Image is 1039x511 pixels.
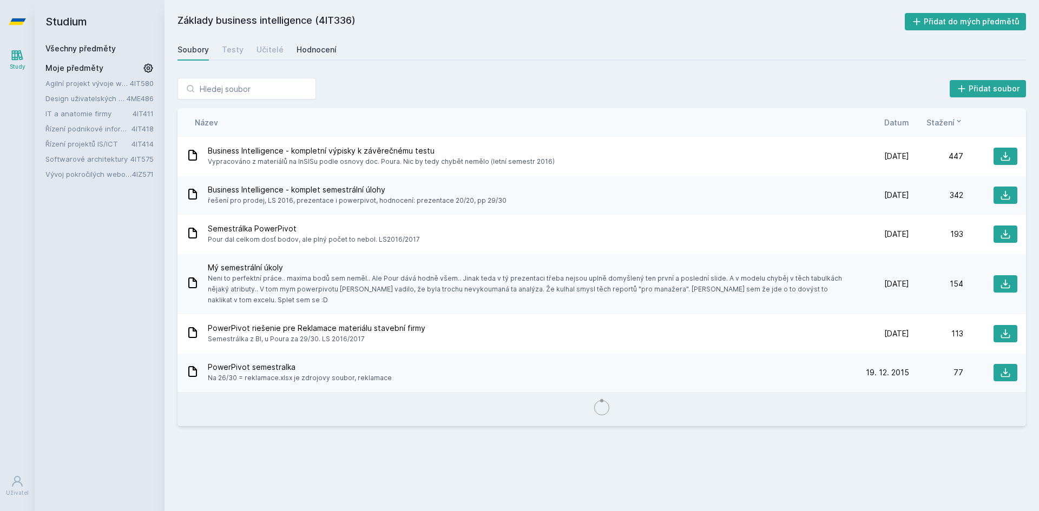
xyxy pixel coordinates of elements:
[905,13,1027,30] button: Přidat do mých předmětů
[132,170,154,178] a: 4IZ571
[866,367,909,378] span: 19. 12. 2015
[884,190,909,201] span: [DATE]
[177,13,905,30] h2: Základy business intelligence (4IT336)
[926,117,963,128] button: Stažení
[208,223,420,234] span: Semestrálka PowerPivot
[950,80,1027,97] button: Přidat soubor
[130,155,154,163] a: 4IT575
[6,489,29,497] div: Uživatel
[131,124,154,133] a: 4IT418
[131,140,154,148] a: 4IT414
[45,108,133,119] a: IT a anatomie firmy
[297,39,337,61] a: Hodnocení
[45,93,127,104] a: Design uživatelských rozhraní
[208,195,507,206] span: řešení pro prodej, LS 2016, prezentace i powerpivot, hodnocení: prezentace 20/20, pp 29/30
[909,190,963,201] div: 342
[909,229,963,240] div: 193
[909,367,963,378] div: 77
[884,278,909,289] span: [DATE]
[208,362,392,373] span: PowerPivot semestralka
[45,154,130,164] a: Softwarové architektury
[45,169,132,180] a: Vývoj pokročilých webových aplikací v PHP
[45,123,131,134] a: Řízení podnikové informatiky
[208,334,425,344] span: Semestrálka z BI, u Poura za 29/30. LS 2016/2017
[884,229,909,240] span: [DATE]
[884,151,909,162] span: [DATE]
[926,117,955,128] span: Stažení
[257,39,284,61] a: Učitelé
[909,278,963,289] div: 154
[195,117,218,128] button: Název
[208,184,507,195] span: Business Intelligence - komplet semestrální úlohy
[208,156,555,167] span: Vypracováno z materiálů na InSISu podle osnovy doc. Poura. Nic by tedy chybět nemělo (letní semes...
[2,469,32,502] a: Uživatel
[222,39,244,61] a: Testy
[45,63,103,74] span: Moje předměty
[884,117,909,128] button: Datum
[208,262,851,273] span: Mý semestrální úkoly
[133,109,154,118] a: 4IT411
[177,78,316,99] input: Hledej soubor
[10,63,25,71] div: Study
[127,94,154,103] a: 4ME486
[909,151,963,162] div: 447
[257,44,284,55] div: Učitelé
[909,328,963,339] div: 113
[45,138,131,149] a: Řízení projektů IS/ICT
[208,145,555,156] span: Business Intelligence - kompletní výpisky k závěrečnému testu
[208,273,851,306] span: Neni to perfektní práce.. maxima bodů sem neměl.. Ale Pour dává hodně všem.. Jinak teda v tý prez...
[130,79,154,88] a: 4IT580
[208,234,420,245] span: Pour dal celkom dosť bodov, ale plný počet to nebol. LS2016/2017
[45,44,116,53] a: Všechny předměty
[208,323,425,334] span: PowerPivot riešenie pre Reklamace materiálu stavební firmy
[297,44,337,55] div: Hodnocení
[177,44,209,55] div: Soubory
[2,43,32,76] a: Study
[222,44,244,55] div: Testy
[208,373,392,383] span: Na 26/30 = reklamace.xlsx je zdrojovy soubor, reklamace
[177,39,209,61] a: Soubory
[45,78,130,89] a: Agilní projekt vývoje webové aplikace
[884,328,909,339] span: [DATE]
